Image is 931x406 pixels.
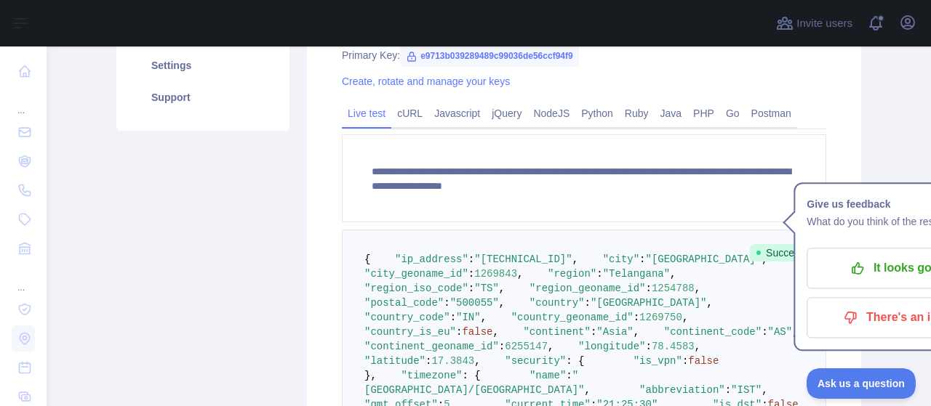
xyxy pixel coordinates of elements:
[401,370,462,381] span: "timezone"
[474,253,572,265] span: "[TECHNICAL_ID]"
[364,370,377,381] span: },
[695,283,700,294] span: ,
[364,312,450,323] span: "country_code"
[12,87,35,116] div: ...
[634,326,639,338] span: ,
[731,384,762,396] span: "IST"
[548,341,554,352] span: ,
[639,384,725,396] span: "abbreviation"
[492,326,498,338] span: ,
[511,312,634,323] span: "country_geoname_id"
[342,76,510,87] a: Create, rotate and manage your keys
[548,268,596,280] span: "region"
[603,268,670,280] span: "Telangana"
[639,312,682,323] span: 1269750
[746,102,797,125] a: Postman
[364,326,456,338] span: "country_is_eu"
[762,326,767,338] span: :
[603,253,639,265] span: "city"
[646,253,762,265] span: "[GEOGRAPHIC_DATA]"
[792,326,798,338] span: ,
[450,297,499,309] span: "500055"
[720,102,746,125] a: Go
[499,341,505,352] span: :
[499,297,505,309] span: ,
[796,15,852,32] span: Invite users
[523,326,590,338] span: "continent"
[364,283,468,294] span: "region_iso_code"
[646,283,652,294] span: :
[566,370,572,381] span: :
[596,268,602,280] span: :
[474,268,517,280] span: 1269843
[578,341,645,352] span: "longitude"
[655,102,688,125] a: Java
[456,312,481,323] span: "IN"
[530,370,566,381] span: "name"
[527,102,575,125] a: NodeJS
[134,49,272,81] a: Settings
[768,326,793,338] span: "AS"
[391,102,428,125] a: cURL
[12,264,35,293] div: ...
[762,384,767,396] span: ,
[474,283,499,294] span: "TS"
[584,297,590,309] span: :
[530,283,646,294] span: "region_geoname_id"
[444,297,449,309] span: :
[807,368,916,399] iframe: Toggle Customer Support
[364,355,425,367] span: "latitude"
[773,12,855,35] button: Invite users
[646,341,652,352] span: :
[530,297,585,309] span: "country"
[431,355,474,367] span: 17.3843
[596,326,633,338] span: "Asia"
[481,312,487,323] span: ,
[400,45,579,67] span: e9713b039289489c99036de56ccf94f9
[591,326,596,338] span: :
[634,312,639,323] span: :
[462,326,492,338] span: false
[688,355,719,367] span: false
[505,341,548,352] span: 6255147
[584,384,590,396] span: ,
[468,268,474,280] span: :
[474,355,480,367] span: ,
[499,283,505,294] span: ,
[575,102,619,125] a: Python
[342,48,826,62] div: Primary Key:
[428,102,486,125] a: Javascript
[364,341,499,352] span: "continent_geoname_id"
[395,253,468,265] span: "ip_address"
[619,102,655,125] a: Ruby
[486,102,527,125] a: jQuery
[682,355,688,367] span: :
[682,312,688,323] span: ,
[342,102,391,125] a: Live test
[364,253,370,265] span: {
[456,326,462,338] span: :
[634,355,682,367] span: "is_vpn"
[462,370,480,381] span: : {
[566,355,584,367] span: : {
[517,268,523,280] span: ,
[425,355,431,367] span: :
[450,312,456,323] span: :
[725,384,731,396] span: :
[572,253,578,265] span: ,
[468,283,474,294] span: :
[134,81,272,113] a: Support
[670,268,676,280] span: ,
[687,102,720,125] a: PHP
[639,253,645,265] span: :
[695,341,700,352] span: ,
[468,253,474,265] span: :
[652,341,695,352] span: 78.4583
[505,355,566,367] span: "security"
[652,283,695,294] span: 1254788
[364,268,468,280] span: "city_geoname_id"
[364,297,444,309] span: "postal_code"
[664,326,762,338] span: "continent_code"
[750,244,812,261] span: Success
[591,297,707,309] span: "[GEOGRAPHIC_DATA]"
